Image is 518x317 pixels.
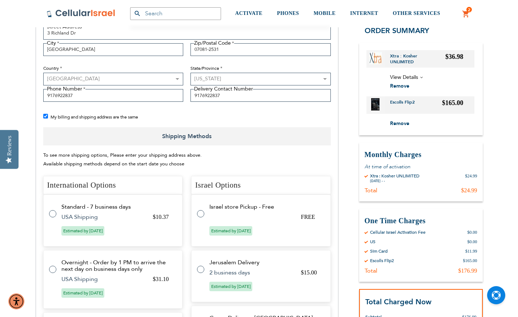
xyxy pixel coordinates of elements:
[314,11,336,16] span: MOBILE
[209,204,322,210] td: Israel store Pickup - Free
[43,127,331,145] span: Shipping Methods
[235,11,262,16] span: ACTIVATE
[370,173,419,179] div: Xtra : Kosher UNLIMITED
[43,152,202,168] span: To see more shipping options, Please enter your shipping address above. Available shipping method...
[461,187,477,194] div: $24.99
[458,267,477,274] div: $176.99
[365,163,477,170] p: At time of activation
[462,10,470,19] a: 2
[61,226,104,236] span: Estimated by [DATE]
[371,98,380,110] img: Escolls Flip2
[301,269,317,276] span: $15.00
[390,53,446,64] a: Xtra : Kosher UNLIMITED
[6,136,13,156] div: Reviews
[365,150,477,160] h3: Monthly Charges
[47,9,116,18] img: Cellular Israel Logo
[365,297,431,307] strong: Total Charged Now
[209,269,292,276] td: 2 business days
[370,258,394,264] div: Escolls Flip2
[153,276,169,282] span: $31.10
[370,229,426,235] div: Cellular Israel Activation Fee
[467,239,477,245] div: $0.00
[191,176,331,195] h4: Israel Options
[130,7,221,20] input: Search
[370,179,419,183] div: [DATE] - -
[153,214,169,220] span: $10.37
[445,53,463,60] span: $36.98
[370,248,388,254] div: Sim Card
[61,214,144,220] td: USA Shipping
[365,187,377,194] div: Total
[465,248,477,254] div: $11.99
[365,25,429,35] span: Order Summary
[390,120,409,127] span: Remove
[390,83,409,89] span: Remove
[43,176,183,195] h4: International Options
[369,52,382,64] img: Xtra : Kosher UNLIMITED
[51,114,138,120] span: My billing and shipping address are the same
[209,226,252,236] span: Estimated by [DATE]
[209,259,322,266] td: Jerusalem Delivery
[61,259,174,272] td: Overnight - Order by 1 PM to arrive the next day on business days only
[350,11,378,16] span: INTERNET
[390,99,420,111] a: Escolls Flip2
[468,7,470,13] span: 2
[370,239,376,245] div: US
[365,216,477,226] h3: One Time Charges
[463,258,477,264] div: $165.00
[465,173,477,183] div: $24.99
[365,267,377,274] div: Total
[61,204,174,210] td: Standard - 7 business days
[390,73,418,80] span: View Details
[61,276,144,282] td: USA Shipping
[301,214,315,220] span: FREE
[393,11,440,16] span: OTHER SERVICES
[209,282,252,291] span: Estimated by [DATE]
[467,229,477,235] div: $0.00
[61,288,104,298] span: Estimated by [DATE]
[8,293,24,309] div: Accessibility Menu
[442,99,463,106] span: $165.00
[277,11,299,16] span: PHONES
